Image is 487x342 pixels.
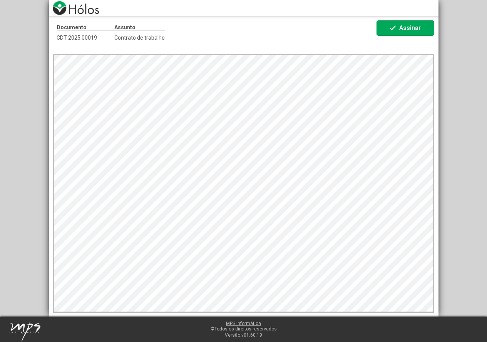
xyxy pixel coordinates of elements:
mat-icon: check [388,23,397,33]
p: Documento [57,24,114,31]
span: Assinar [399,24,421,32]
button: Assinar [377,20,434,36]
a: MPS Informática [226,321,261,326]
span: Versão:v01.60.19 [225,332,262,338]
img: logo-holos.png [53,1,99,15]
span: Contrato de trabalho [114,35,165,41]
img: mps-image-cropped.png [10,322,40,342]
span: ©Todos os direitos reservados [211,326,277,332]
span: CDT-2025.00019 [57,35,114,41]
p: Assunto [114,24,165,31]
